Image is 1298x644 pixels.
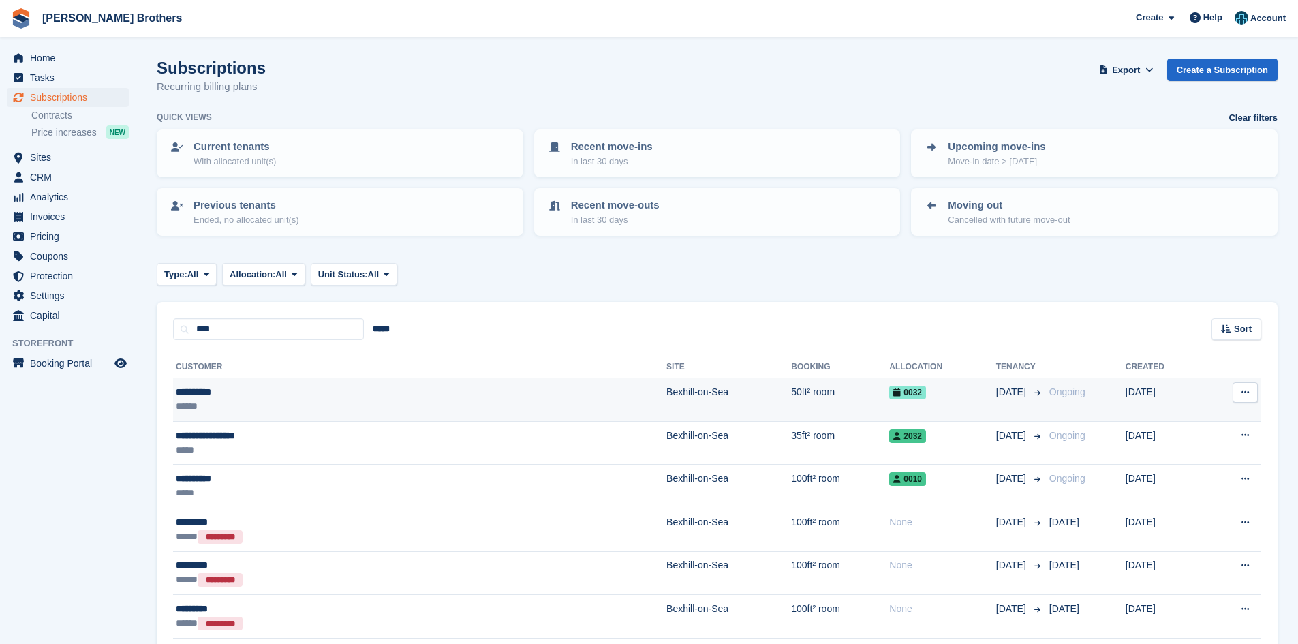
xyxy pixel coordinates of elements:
td: Bexhill-on-Sea [666,465,791,508]
td: Bexhill-on-Sea [666,551,791,595]
span: Sort [1234,322,1252,336]
p: Current tenants [194,139,276,155]
span: [DATE] [996,429,1029,443]
img: stora-icon-8386f47178a22dfd0bd8f6a31ec36ba5ce8667c1dd55bd0f319d3a0aa187defe.svg [11,8,31,29]
span: Help [1203,11,1222,25]
span: Invoices [30,207,112,226]
span: Ongoing [1049,386,1085,397]
span: Allocation: [230,268,275,281]
span: Create [1136,11,1163,25]
span: Type: [164,268,187,281]
p: Upcoming move-ins [948,139,1045,155]
a: [PERSON_NAME] Brothers [37,7,187,29]
a: menu [7,354,129,373]
span: Protection [30,266,112,286]
span: Capital [30,306,112,325]
span: [DATE] [996,602,1029,616]
td: Bexhill-on-Sea [666,508,791,551]
a: Moving out Cancelled with future move-out [912,189,1276,234]
a: menu [7,286,129,305]
span: All [275,268,287,281]
button: Type: All [157,263,217,286]
td: Bexhill-on-Sea [666,595,791,639]
span: [DATE] [996,472,1029,486]
td: Bexhill-on-Sea [666,378,791,422]
td: Bexhill-on-Sea [666,421,791,465]
span: Tasks [30,68,112,87]
a: menu [7,148,129,167]
td: 100ft² room [791,551,889,595]
button: Allocation: All [222,263,305,286]
a: Current tenants With allocated unit(s) [158,131,522,176]
span: Settings [30,286,112,305]
span: Ongoing [1049,430,1085,441]
a: Recent move-ins In last 30 days [536,131,899,176]
span: Analytics [30,187,112,206]
p: With allocated unit(s) [194,155,276,168]
span: Unit Status: [318,268,368,281]
p: Ended, no allocated unit(s) [194,213,299,227]
td: 100ft² room [791,595,889,639]
span: Pricing [30,227,112,246]
th: Allocation [889,356,995,378]
td: 100ft² room [791,465,889,508]
a: menu [7,306,129,325]
td: [DATE] [1126,595,1204,639]
td: 100ft² room [791,508,889,551]
span: All [368,268,380,281]
a: Upcoming move-ins Move-in date > [DATE] [912,131,1276,176]
p: Move-in date > [DATE] [948,155,1045,168]
a: Create a Subscription [1167,59,1278,81]
span: Coupons [30,247,112,266]
a: menu [7,247,129,266]
p: Moving out [948,198,1070,213]
a: menu [7,88,129,107]
td: 35ft² room [791,421,889,465]
th: Created [1126,356,1204,378]
span: Export [1112,63,1140,77]
a: menu [7,168,129,187]
button: Export [1096,59,1156,81]
span: All [187,268,199,281]
p: In last 30 days [571,213,660,227]
p: Recent move-outs [571,198,660,213]
a: menu [7,227,129,246]
a: Clear filters [1229,111,1278,125]
span: [DATE] [996,385,1029,399]
a: menu [7,187,129,206]
span: Storefront [12,337,136,350]
a: Contracts [31,109,129,122]
span: Ongoing [1049,473,1085,484]
span: [DATE] [996,515,1029,530]
h6: Quick views [157,111,212,123]
span: Home [30,48,112,67]
h1: Subscriptions [157,59,266,77]
span: Booking Portal [30,354,112,373]
span: 2032 [889,429,926,443]
td: [DATE] [1126,551,1204,595]
span: [DATE] [996,558,1029,572]
div: None [889,558,995,572]
span: Account [1250,12,1286,25]
a: Previous tenants Ended, no allocated unit(s) [158,189,522,234]
p: Cancelled with future move-out [948,213,1070,227]
p: In last 30 days [571,155,653,168]
a: Preview store [112,355,129,371]
button: Unit Status: All [311,263,397,286]
span: Sites [30,148,112,167]
a: Recent move-outs In last 30 days [536,189,899,234]
a: menu [7,266,129,286]
th: Site [666,356,791,378]
td: [DATE] [1126,508,1204,551]
span: Subscriptions [30,88,112,107]
td: [DATE] [1126,421,1204,465]
p: Previous tenants [194,198,299,213]
span: CRM [30,168,112,187]
span: [DATE] [1049,603,1079,614]
th: Tenancy [996,356,1044,378]
span: Price increases [31,126,97,139]
span: [DATE] [1049,559,1079,570]
img: Helen Eldridge [1235,11,1248,25]
div: NEW [106,125,129,139]
div: None [889,515,995,530]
